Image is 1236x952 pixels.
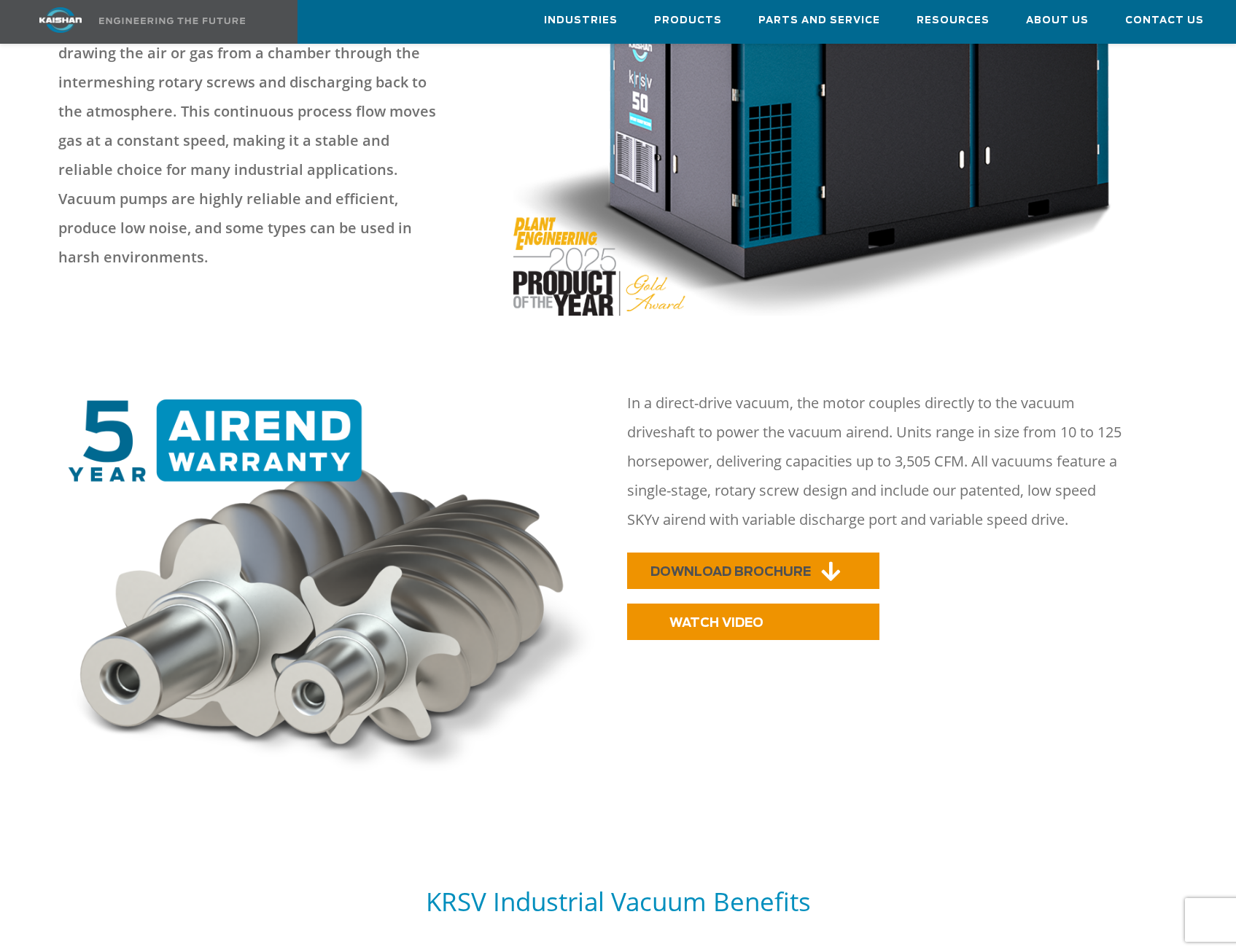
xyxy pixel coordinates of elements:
[1026,1,1089,40] a: About Us
[627,553,879,589] a: DOWNLOAD BROCHURE
[58,9,446,272] p: Positive displacement pumps create a vacuum by drawing the air or gas from a chamber through the ...
[1125,1,1204,40] a: Contact Us
[758,1,880,40] a: Parts and Service
[1125,12,1204,29] span: Contact Us
[758,12,880,29] span: Parts and Service
[669,617,763,629] span: WATCH VIDEO
[544,1,618,40] a: Industries
[58,399,610,784] img: warranty
[627,389,1129,534] p: In a direct-drive vacuum, the motor couples directly to the vacuum driveshaft to power the vacuum...
[627,604,879,640] a: WATCH VIDEO
[1026,12,1089,29] span: About Us
[99,17,245,24] img: Engineering the future
[654,1,722,40] a: Products
[544,12,618,29] span: Industries
[58,885,1178,918] h5: KRSV Industrial Vacuum Benefits
[917,12,990,29] span: Resources
[654,12,722,29] span: Products
[6,7,115,33] img: kaishan logo
[917,1,990,40] a: Resources
[650,566,811,578] span: DOWNLOAD BROCHURE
